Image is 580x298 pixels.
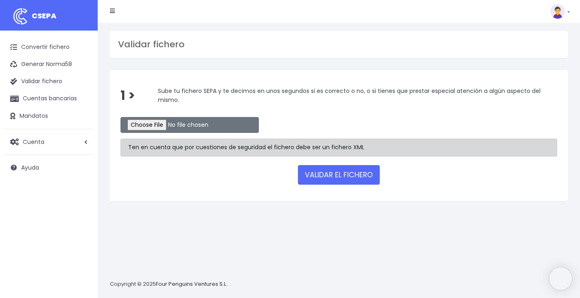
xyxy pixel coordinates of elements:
[156,280,227,288] a: Four Penguins Ventures S.L.
[158,87,541,104] span: Sube tu fichero SEPA y te decimos en unos segundos si es correcto o no, o si tienes que prestar e...
[120,139,557,157] div: Ten en cuenta que por cuestiones de seguridad el fichero debe ser un fichero XML
[120,87,135,104] span: 1 >
[4,73,94,90] a: Validar fichero
[4,133,94,150] a: Cuenta
[21,163,39,172] span: Ayuda
[32,11,57,21] span: CSEPA
[298,165,380,185] button: VALIDAR EL FICHERO
[4,56,94,73] a: Generar Norma58
[10,6,31,26] img: logo
[23,137,44,146] span: Cuenta
[4,159,94,176] a: Ayuda
[4,90,94,107] a: Cuentas bancarias
[110,280,228,289] p: Copyright © 2025 .
[550,4,565,19] img: profile
[4,39,94,56] a: Convertir fichero
[4,108,94,125] a: Mandatos
[118,39,560,50] h3: Validar fichero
